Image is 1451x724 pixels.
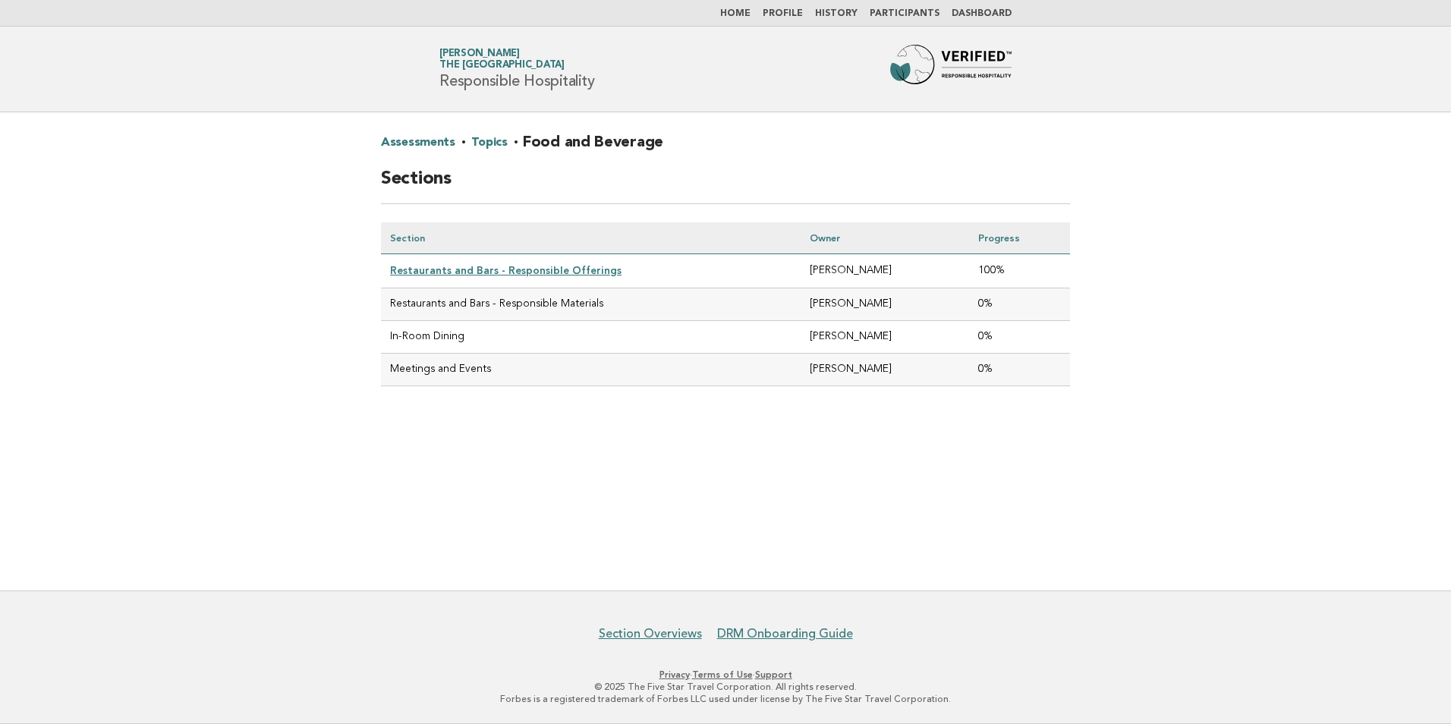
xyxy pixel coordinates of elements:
a: Support [755,669,792,680]
a: Assessments [381,131,455,155]
a: [PERSON_NAME]The [GEOGRAPHIC_DATA] [439,49,565,70]
td: 0% [969,321,1070,354]
a: Restaurants and Bars - Responsible Offerings [390,264,622,276]
td: Restaurants and Bars - Responsible Materials [381,288,801,321]
th: Section [381,222,801,254]
a: Section Overviews [599,626,702,641]
a: DRM Onboarding Guide [717,626,853,641]
td: In-Room Dining [381,321,801,354]
td: Meetings and Events [381,354,801,386]
span: The [GEOGRAPHIC_DATA] [439,61,565,71]
a: Dashboard [952,9,1012,18]
td: [PERSON_NAME] [801,354,969,386]
a: Terms of Use [692,669,753,680]
th: Progress [969,222,1070,254]
p: Forbes is a registered trademark of Forbes LLC used under license by The Five Star Travel Corpora... [261,693,1190,705]
td: [PERSON_NAME] [801,288,969,321]
a: Profile [763,9,803,18]
a: Privacy [659,669,690,680]
img: Forbes Travel Guide [890,45,1012,93]
h2: · · Food and Beverage [381,131,1070,167]
a: Participants [870,9,940,18]
h2: Sections [381,167,1070,204]
a: History [815,9,858,18]
td: 0% [969,354,1070,386]
td: 0% [969,288,1070,321]
td: 100% [969,254,1070,288]
p: © 2025 The Five Star Travel Corporation. All rights reserved. [261,681,1190,693]
a: Topics [471,131,507,155]
p: · · [261,669,1190,681]
a: Home [720,9,751,18]
h1: Responsible Hospitality [439,49,594,89]
td: [PERSON_NAME] [801,321,969,354]
td: [PERSON_NAME] [801,254,969,288]
th: Owner [801,222,969,254]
